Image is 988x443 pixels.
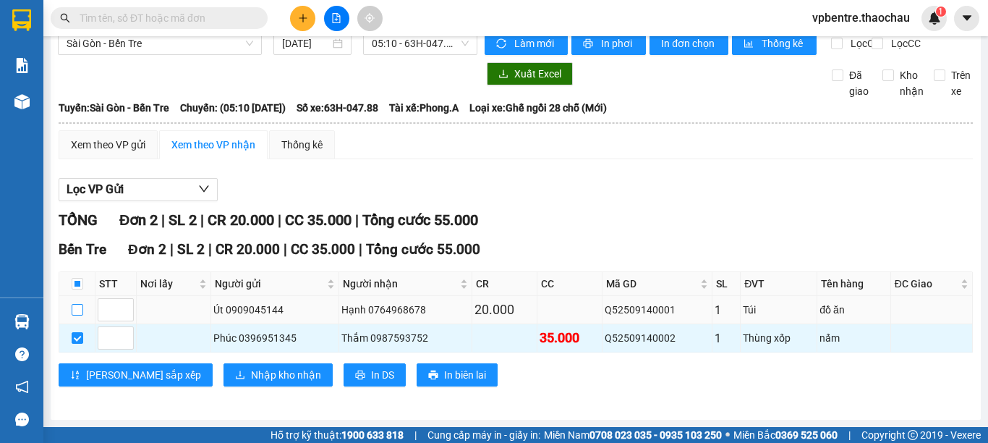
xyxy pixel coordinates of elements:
button: sort-ascending[PERSON_NAME] sắp xếp [59,363,213,387]
button: downloadNhập kho nhận [223,363,333,387]
span: Lọc CC [885,35,923,51]
button: downloadXuất Excel [487,62,573,85]
span: Nhập kho nhận [251,367,321,383]
span: aim [365,13,375,23]
span: Mã GD [606,276,697,292]
th: CR [472,272,537,296]
span: printer [428,370,438,381]
div: 20.000 [474,300,535,320]
span: [PERSON_NAME] sắp xếp [86,367,201,383]
th: SL [712,272,741,296]
span: Đơn 2 [128,241,166,258]
div: đồ ăn [819,302,888,318]
img: warehouse-icon [14,314,30,329]
span: SL 2 [169,211,197,229]
span: sync [496,38,508,50]
span: CC 35.000 [291,241,355,258]
th: STT [95,272,137,296]
span: Số xe: 63H-047.88 [297,100,378,116]
span: download [235,370,245,381]
div: Túi [743,302,814,318]
span: question-circle [15,347,29,361]
span: Trên xe [945,67,976,99]
span: | [170,241,174,258]
span: In đơn chọn [661,35,717,51]
sup: 1 [936,7,946,17]
div: Q52509140001 [605,302,710,318]
span: 05:10 - 63H-047.88 [372,33,469,54]
span: ⚪️ [725,432,730,438]
span: CR 20.000 [208,211,274,229]
span: Đơn 2 [119,211,158,229]
div: 1 [715,301,738,319]
strong: 0708 023 035 - 0935 103 250 [589,429,722,441]
span: Cung cấp máy in - giấy in: [427,427,540,443]
span: down [198,183,210,195]
strong: 1900 633 818 [341,429,404,441]
span: download [498,69,508,80]
span: | [848,427,851,443]
span: Người nhận [343,276,457,292]
span: Đã giao [843,67,874,99]
button: caret-down [954,6,979,31]
div: Thắm 0987593752 [341,330,469,346]
span: ĐC Giao [895,276,958,292]
span: search [60,13,70,23]
button: printerIn biên lai [417,363,498,387]
span: Chuyến: (05:10 [DATE]) [180,100,286,116]
span: Sài Gòn - Bến Tre [67,33,253,54]
span: | [359,241,362,258]
div: Thống kê [281,137,323,153]
span: Nơi lấy [140,276,196,292]
span: notification [15,380,29,394]
span: | [355,211,359,229]
span: Thống kê [762,35,805,51]
span: Tài xế: Phong.A [389,100,459,116]
span: Tổng cước 55.000 [366,241,480,258]
button: file-add [324,6,349,31]
span: caret-down [961,12,974,25]
div: Xem theo VP gửi [71,137,145,153]
span: | [200,211,204,229]
span: bar-chart [744,38,756,50]
button: plus [290,6,315,31]
span: message [15,413,29,426]
button: aim [357,6,383,31]
span: | [414,427,417,443]
th: CC [537,272,602,296]
td: Q52509140001 [602,296,712,324]
span: | [161,211,165,229]
span: copyright [908,430,918,440]
strong: 0369 525 060 [775,429,838,441]
div: Thùng xốp [743,330,814,346]
span: file-add [331,13,341,23]
div: Phúc 0396951345 [213,330,336,346]
div: 35.000 [540,328,600,348]
span: Miền Nam [544,427,722,443]
b: Tuyến: Sài Gòn - Bến Tre [59,102,169,114]
input: Tìm tên, số ĐT hoặc mã đơn [80,10,250,26]
span: printer [355,370,365,381]
button: Lọc VP Gửi [59,178,218,201]
td: Q52509140002 [602,324,712,353]
th: Tên hàng [817,272,891,296]
span: CR 20.000 [216,241,280,258]
div: nấm [819,330,888,346]
button: In đơn chọn [650,32,728,55]
span: 1 [938,7,943,17]
button: printerIn DS [344,363,406,387]
span: printer [583,38,595,50]
div: Q52509140002 [605,330,710,346]
span: Xuất Excel [514,66,561,82]
img: solution-icon [14,58,30,73]
button: syncLàm mới [485,32,568,55]
span: Lọc VP Gửi [67,180,124,198]
span: Hỗ trợ kỹ thuật: [271,427,404,443]
span: CC 35.000 [285,211,352,229]
button: printerIn phơi [571,32,646,55]
span: Miền Bắc [733,427,838,443]
span: In phơi [601,35,634,51]
span: TỔNG [59,211,98,229]
span: vpbentre.thaochau [801,9,921,27]
span: | [278,211,281,229]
